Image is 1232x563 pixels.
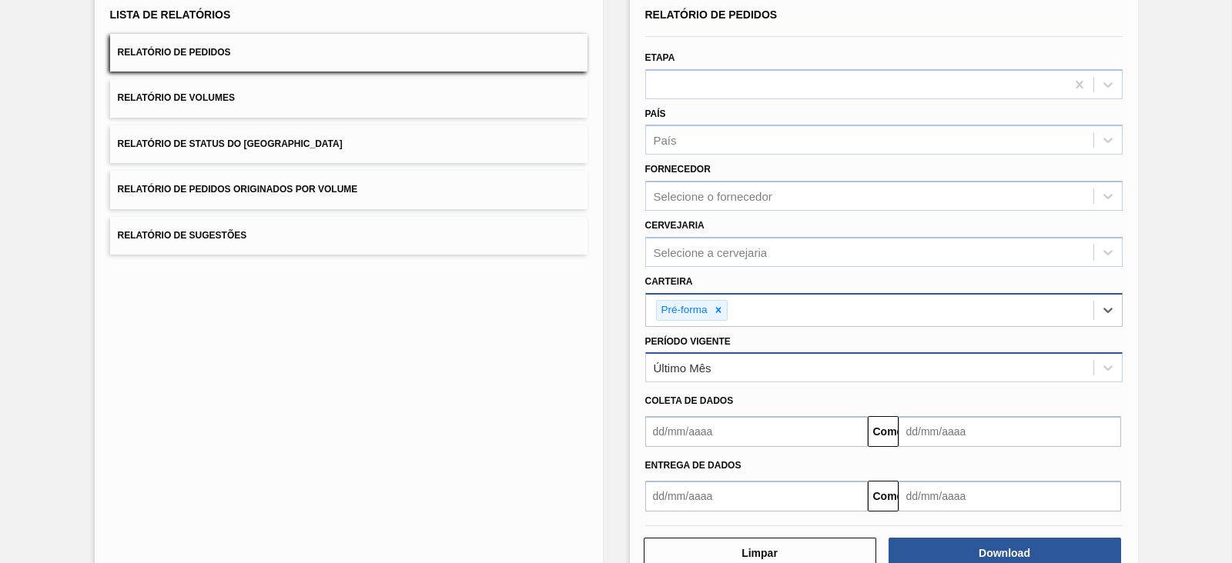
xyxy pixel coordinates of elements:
[110,171,588,208] button: Relatório de Pedidos Originados por Volume
[742,547,778,559] font: Limpar
[645,52,675,63] font: Etapa
[118,47,231,58] font: Relatório de Pedidos
[654,134,677,147] font: País
[110,79,588,117] button: Relatório de Volumes
[645,276,693,287] font: Carteira
[654,361,711,375] font: Último Mês
[110,8,231,21] font: Lista de Relatórios
[645,416,868,447] input: dd/mm/aaaa
[868,416,899,447] button: Comeu
[645,460,742,471] font: Entrega de dados
[118,185,358,195] font: Relatório de Pedidos Originados por Volume
[661,304,708,315] font: Pré-forma
[110,125,588,163] button: Relatório de Status do [GEOGRAPHIC_DATA]
[979,547,1030,559] font: Download
[899,416,1121,447] input: dd/mm/aaaa
[899,481,1121,511] input: dd/mm/aaaa
[868,481,899,511] button: Comeu
[645,164,711,175] font: Fornecedor
[118,93,235,104] font: Relatório de Volumes
[118,138,343,149] font: Relatório de Status do [GEOGRAPHIC_DATA]
[645,395,734,406] font: Coleta de dados
[110,34,588,72] button: Relatório de Pedidos
[873,490,909,502] font: Comeu
[645,481,868,511] input: dd/mm/aaaa
[110,217,588,255] button: Relatório de Sugestões
[873,425,909,438] font: Comeu
[654,245,768,258] font: Selecione a cervejaria
[118,230,247,241] font: Relatório de Sugestões
[645,8,778,21] font: Relatório de Pedidos
[645,220,705,231] font: Cervejaria
[645,108,666,119] font: País
[654,190,772,203] font: Selecione o fornecedor
[645,336,731,347] font: Período Vigente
